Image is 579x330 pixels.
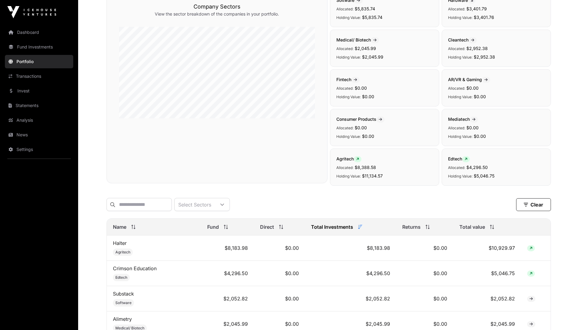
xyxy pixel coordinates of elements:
[402,223,421,231] span: Returns
[336,174,361,178] span: Holding Value:
[336,46,353,51] span: Allocated:
[448,95,472,99] span: Holding Value:
[305,261,396,286] td: $4,296.50
[305,235,396,261] td: $8,183.98
[355,85,367,91] span: $0.00
[453,286,521,311] td: $2,052.82
[115,300,132,305] span: Software
[5,26,73,39] a: Dashboard
[396,235,453,261] td: $0.00
[336,77,360,82] span: Fintech
[448,7,465,11] span: Allocated:
[175,198,215,211] div: Select Sectors
[355,125,367,130] span: $0.00
[448,46,465,51] span: Allocated:
[260,223,274,231] span: Direct
[548,301,579,330] iframe: Chat Widget
[466,46,488,51] span: $2,952.38
[474,173,494,178] span: $5,046.75
[448,165,465,170] span: Allocated:
[448,77,490,82] span: AR/VR & Gaming
[113,240,127,246] a: Halter
[119,2,315,11] h3: Company Sectors
[113,265,157,271] a: Crimson Education
[396,261,453,286] td: $0.00
[448,156,470,161] span: Edtech
[466,85,479,91] span: $0.00
[396,286,453,311] td: $0.00
[448,134,472,139] span: Holding Value:
[355,46,376,51] span: $2,045.99
[474,15,494,20] span: $3,401.76
[448,126,465,130] span: Allocated:
[201,235,254,261] td: $8,183.98
[5,143,73,156] a: Settings
[115,275,127,280] span: Edtech
[115,250,130,255] span: Agritech
[448,15,472,20] span: Holding Value:
[336,95,361,99] span: Holding Value:
[7,6,56,18] img: Icehouse Ventures Logo
[516,198,551,211] button: Clear
[448,37,477,42] span: Cleantech
[5,99,73,112] a: Statements
[113,316,132,322] a: Alimetry
[336,86,353,91] span: Allocated:
[336,15,361,20] span: Holding Value:
[336,117,385,122] span: Consumer Products
[448,86,465,91] span: Allocated:
[466,6,487,11] span: $3,401.79
[113,223,126,231] span: Name
[336,55,361,59] span: Holding Value:
[336,134,361,139] span: Holding Value:
[355,165,376,170] span: $8,388.58
[362,54,383,59] span: $2,045.99
[448,55,472,59] span: Holding Value:
[254,261,305,286] td: $0.00
[362,94,374,99] span: $0.00
[311,223,353,231] span: Total Investments
[466,125,479,130] span: $0.00
[5,55,73,68] a: Portfolio
[119,11,315,17] p: View the sector breakdown of the companies in your portfolio.
[5,84,73,98] a: Invest
[362,15,382,20] span: $5,835.74
[254,235,305,261] td: $0.00
[448,117,478,122] span: Mediatech
[201,261,254,286] td: $4,296.50
[5,113,73,127] a: Analysis
[362,134,374,139] span: $0.00
[355,6,375,11] span: $5,835.74
[453,235,521,261] td: $10,929.97
[254,286,305,311] td: $0.00
[113,291,134,297] a: Substack
[474,134,486,139] span: $0.00
[5,70,73,83] a: Transactions
[448,174,472,178] span: Holding Value:
[336,37,379,42] span: Medical/ Biotech
[336,156,361,161] span: Agritech
[201,286,254,311] td: $2,052.82
[466,165,488,170] span: $4,296.50
[336,7,353,11] span: Allocated:
[336,126,353,130] span: Allocated:
[453,261,521,286] td: $5,046.75
[5,128,73,142] a: News
[305,286,396,311] td: $2,052.82
[207,223,219,231] span: Fund
[474,54,495,59] span: $2,952.38
[362,173,383,178] span: $11,134.57
[336,165,353,170] span: Allocated:
[459,223,485,231] span: Total value
[5,40,73,54] a: Fund Investments
[474,94,486,99] span: $0.00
